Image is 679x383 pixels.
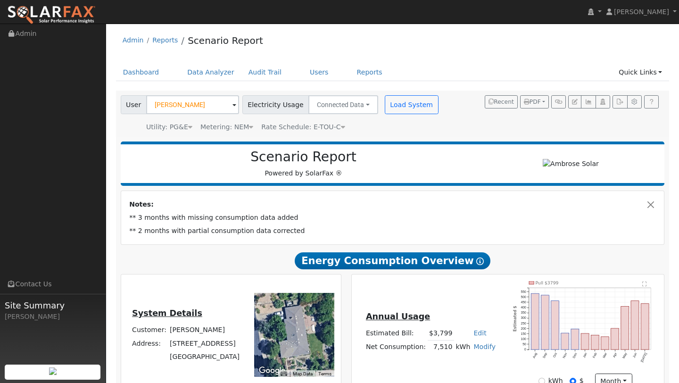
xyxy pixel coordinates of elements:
button: PDF [520,95,549,108]
a: Admin [123,36,144,44]
rect: onclick="" [531,293,539,350]
img: Ambrose Solar [543,159,599,169]
text: Aug [532,352,538,359]
text: Estimated $ [513,306,517,332]
td: [PERSON_NAME] [168,324,241,337]
text: Pull $3799 [536,280,559,285]
button: Multi-Series Graph [581,95,596,108]
td: Address: [131,337,168,350]
text: 0 [524,348,526,351]
rect: onclick="" [551,300,559,350]
img: Google [257,365,288,377]
td: $3,799 [428,326,454,340]
a: Reports [350,64,389,81]
a: Users [303,64,336,81]
text: Apr [613,352,618,358]
span: Alias: HETOUC [261,123,345,131]
button: Load System [385,95,439,114]
a: Help Link [644,95,659,108]
text: 250 [521,321,526,325]
rect: onclick="" [581,333,589,350]
text: 150 [521,332,526,335]
img: retrieve [49,367,57,375]
a: Reports [152,36,178,44]
rect: onclick="" [561,333,569,350]
text: 200 [521,326,526,330]
rect: onclick="" [571,329,579,350]
div: [PERSON_NAME] [5,312,101,322]
a: Edit [473,329,486,337]
text: Oct [552,352,557,358]
button: Map Data [293,371,313,377]
text: Jan [582,352,588,358]
rect: onclick="" [601,337,609,350]
span: Energy Consumption Overview [295,252,490,269]
rect: onclick="" [591,335,599,350]
a: Audit Trail [241,64,289,81]
td: ** 2 months with partial consumption data corrected [128,225,658,238]
text: Dec [572,352,578,358]
text: 300 [521,316,526,319]
td: Net Consumption: [364,340,427,354]
text: May [622,352,628,359]
td: [STREET_ADDRESS] [168,337,241,350]
a: Modify [473,343,496,350]
text: Mar [602,352,608,358]
rect: onclick="" [621,306,629,350]
button: Generate Report Link [551,95,566,108]
button: Export Interval Data [613,95,627,108]
u: System Details [132,308,202,318]
button: Settings [627,95,642,108]
td: 7,510 [428,340,454,354]
button: Keyboard shortcuts [281,371,287,377]
button: Close [646,200,656,209]
text: Jun [632,352,638,358]
text: 500 [521,295,526,299]
button: Recent [485,95,518,108]
text: [DATE] [640,352,648,363]
rect: onclick="" [631,300,639,350]
strong: Notes: [129,200,154,208]
td: Customer: [131,324,168,337]
td: kWh [454,340,472,354]
a: Dashboard [116,64,166,81]
td: Estimated Bill: [364,326,427,340]
div: Metering: NEM [200,122,253,132]
text: 100 [521,337,526,341]
a: Terms [318,371,331,376]
span: Electricity Usage [242,95,309,114]
button: Connected Data [308,95,378,114]
a: Open this area in Google Maps (opens a new window) [257,365,288,377]
div: Powered by SolarFax ® [125,149,482,178]
text: Sep [542,352,547,359]
td: ** 3 months with missing consumption data added [128,211,658,225]
text: 400 [521,306,526,309]
span: User [121,95,147,114]
a: Quick Links [612,64,669,81]
button: Edit User [568,95,581,108]
text: Feb [592,352,597,358]
div: Utility: PG&E [146,122,192,132]
span: PDF [524,99,541,105]
a: Scenario Report [188,35,263,46]
text: 550 [521,290,526,293]
rect: onclick="" [541,295,549,350]
span: [PERSON_NAME] [614,8,669,16]
text: 450 [521,300,526,304]
rect: onclick="" [641,303,649,350]
u: Annual Usage [366,312,430,321]
span: Site Summary [5,299,101,312]
rect: onclick="" [611,328,619,350]
text: 350 [521,311,526,314]
h2: Scenario Report [130,149,477,165]
i: Show Help [476,258,484,265]
a: Data Analyzer [180,64,241,81]
td: [GEOGRAPHIC_DATA] [168,350,241,363]
text: Nov [562,352,568,358]
text:  [642,281,647,287]
input: Select a User [146,95,239,114]
button: Login As [596,95,610,108]
text: 50 [522,342,526,346]
img: SolarFax [7,5,96,25]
